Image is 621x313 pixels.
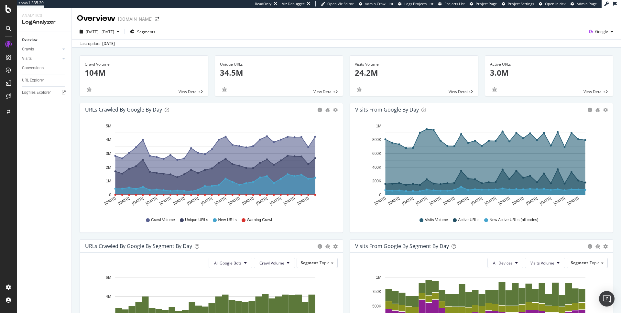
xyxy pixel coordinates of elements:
text: [DATE] [172,196,185,206]
div: bug [595,108,600,112]
text: [DATE] [255,196,268,206]
a: Logfiles Explorer [22,89,67,96]
div: Unique URLs [220,61,338,67]
text: [DATE] [117,196,130,206]
div: A chart. [355,121,605,211]
text: [DATE] [387,196,400,206]
div: Analytics [22,13,66,18]
div: circle-info [318,108,322,112]
span: [DATE] - [DATE] [86,29,114,35]
text: [DATE] [145,196,158,206]
button: Google [586,27,616,37]
text: 2M [106,165,111,170]
text: [DATE] [539,196,552,206]
div: LogAnalyzer [22,18,66,26]
span: Open in dev [545,1,566,6]
div: [DATE] [102,41,115,47]
span: All Devices [493,260,513,266]
text: [DATE] [186,196,199,206]
div: bug [355,87,364,92]
text: [DATE] [214,196,227,206]
text: [DATE] [512,196,525,206]
svg: A chart. [85,121,335,211]
span: Segments [137,29,155,35]
div: Last update [80,41,115,47]
text: [DATE] [159,196,172,206]
text: [DATE] [415,196,428,206]
text: [DATE] [242,196,255,206]
div: Active URLs [490,61,608,67]
a: Visits [22,55,60,62]
span: Project Settings [508,1,534,6]
div: gear [333,108,338,112]
text: [DATE] [200,196,213,206]
span: Visits Volume [530,260,554,266]
text: [DATE] [228,196,241,206]
div: arrow-right-arrow-left [155,17,159,21]
text: [DATE] [283,196,296,206]
div: Visits [22,55,32,62]
span: Crawl Volume [259,260,284,266]
span: New URLs [218,217,236,223]
div: Overview [22,37,38,43]
button: Visits Volume [525,258,565,268]
text: [DATE] [567,196,580,206]
a: Conversions [22,65,67,71]
text: 4M [106,294,111,299]
button: All Devices [487,258,523,268]
text: 500K [372,304,381,308]
text: 1M [376,124,381,128]
div: Visits Volume [355,61,473,67]
a: Project Settings [502,1,534,6]
span: Topic [590,260,599,265]
text: [DATE] [297,196,310,206]
span: Segment [571,260,588,265]
text: [DATE] [103,196,116,206]
button: [DATE] - [DATE] [77,27,122,37]
a: Crawls [22,46,60,53]
span: Crawl Volume [151,217,175,223]
a: Overview [22,37,67,43]
span: Open Viz Editor [327,1,354,6]
text: [DATE] [470,196,483,206]
a: Admin Page [571,1,597,6]
text: 6M [106,275,111,280]
span: View Details [449,89,471,94]
div: gear [603,244,608,249]
div: bug [490,87,499,92]
a: Projects List [438,1,465,6]
div: circle-info [588,108,592,112]
text: 1M [106,179,111,183]
a: Open in dev [539,1,566,6]
text: 4M [106,138,111,142]
text: [DATE] [401,196,414,206]
span: Segment [301,260,318,265]
span: Project Page [476,1,497,6]
button: All Google Bots [209,258,252,268]
text: [DATE] [374,196,387,206]
a: Open Viz Editor [321,1,354,6]
a: URL Explorer [22,77,67,84]
div: gear [603,108,608,112]
div: gear [333,244,338,249]
span: Active URLs [458,217,479,223]
span: View Details [313,89,335,94]
span: Admin Page [577,1,597,6]
div: circle-info [588,244,592,249]
text: 1M [376,275,381,280]
div: bug [85,87,94,92]
div: ReadOnly: [255,1,272,6]
div: bug [220,87,229,92]
div: Open Intercom Messenger [599,291,615,307]
text: 800K [372,138,381,142]
a: Logs Projects List [398,1,433,6]
text: 750K [372,289,381,294]
span: Projects List [444,1,465,6]
span: Topic [320,260,329,265]
span: View Details [179,89,201,94]
text: [DATE] [429,196,442,206]
text: [DATE] [456,196,469,206]
text: 400K [372,165,381,170]
div: bug [325,244,330,249]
